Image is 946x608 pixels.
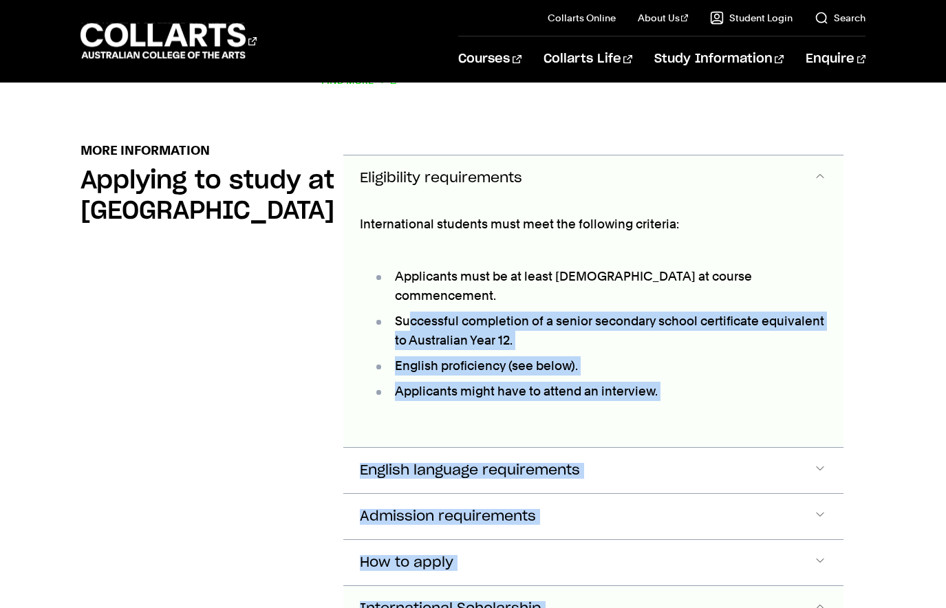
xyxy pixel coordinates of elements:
[654,36,784,82] a: Study Information
[360,509,536,525] span: Admission requirements
[360,171,522,186] span: Eligibility requirements
[80,21,257,61] div: Go to homepage
[544,36,632,82] a: Collarts Life
[343,540,843,585] button: How to apply
[80,141,210,160] p: More Information
[360,555,453,571] span: How to apply
[710,11,793,25] a: Student Login
[343,494,843,539] button: Admission requirements
[360,215,827,234] p: International students must meet the following criteria:
[80,166,334,226] h2: Applying to study at [GEOGRAPHIC_DATA]
[638,11,689,25] a: About Us
[343,448,843,493] button: English language requirements
[374,382,827,401] li: Applicants might have to attend an interview.
[343,201,843,447] div: Eligibility requirements
[815,11,866,25] a: Search
[360,463,580,479] span: English language requirements
[374,267,827,305] li: Applicants must be at least [DEMOGRAPHIC_DATA] at course commencement.
[548,11,616,25] a: Collarts Online
[374,312,827,350] li: Successful completion of a senior secondary school certificate equivalent to Australian Year 12.
[374,356,827,376] li: English proficiency (see below).
[458,36,521,82] a: Courses
[806,36,866,82] a: Enquire
[343,155,843,201] button: Eligibility requirements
